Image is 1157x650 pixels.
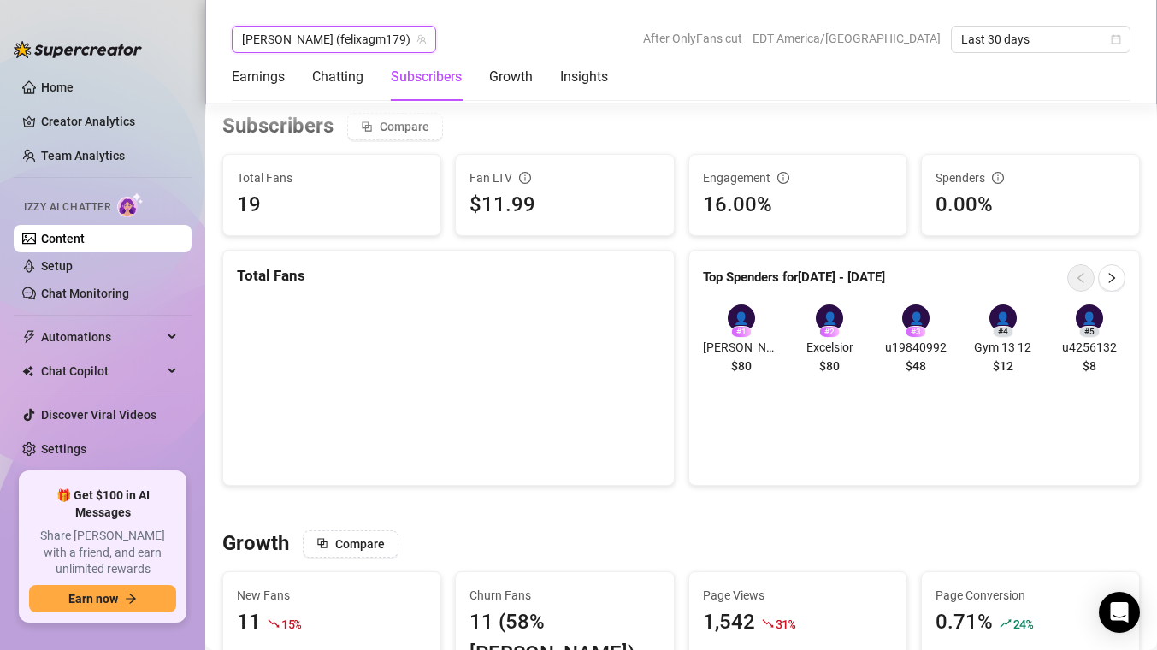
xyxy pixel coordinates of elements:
span: $80 [731,357,752,375]
span: arrow-right [125,593,137,605]
button: Compare [303,530,398,558]
span: Gym 13 12 [966,338,1039,357]
article: Top Spenders for [DATE] - [DATE] [703,268,885,288]
img: logo-BBDzfeDw.svg [14,41,142,58]
span: Last 30 days [961,27,1120,52]
span: team [416,34,427,44]
div: Earnings [232,67,285,87]
a: Discover Viral Videos [41,408,156,422]
div: 0.00% [936,189,1125,222]
div: Fan LTV [469,168,659,187]
a: Home [41,80,74,94]
img: AI Chatter [117,192,144,217]
span: $80 [819,357,840,375]
h3: Growth [222,530,289,558]
span: right [1106,272,1118,284]
div: # 2 [819,326,840,338]
div: 16.00% [703,189,893,222]
span: Compare [335,537,385,551]
span: info-circle [992,172,1004,184]
a: Team Analytics [41,149,125,162]
div: $11.99 [469,189,659,222]
span: calendar [1111,34,1121,44]
span: Excelsior [794,338,866,357]
span: 🎁 Get $100 in AI Messages [29,487,176,521]
a: Creator Analytics [41,108,178,135]
div: 11 [237,606,261,639]
div: 👤 [728,304,755,332]
div: 👤 [989,304,1017,332]
span: Felix (felixagm179) [242,27,426,52]
span: $48 [906,357,926,375]
span: 15 % [281,616,301,632]
div: Total Fans [237,264,660,287]
span: $12 [993,357,1013,375]
span: block [361,121,373,133]
a: Settings [41,442,86,456]
span: Earn now [68,592,118,606]
span: thunderbolt [22,330,36,344]
a: Setup [41,259,73,273]
div: Insights [560,67,608,87]
span: block [316,537,328,549]
span: u4256132 [1053,338,1125,357]
div: Growth [489,67,533,87]
div: Spenders [936,168,1125,187]
span: fall [268,617,280,629]
img: Chat Copilot [22,365,33,377]
span: info-circle [777,172,789,184]
div: 👤 [816,304,843,332]
span: Compare [380,120,429,133]
span: 24 % [1013,616,1033,632]
span: $8 [1083,357,1096,375]
span: Share [PERSON_NAME] with a friend, and earn unlimited rewards [29,528,176,578]
div: 1,542 [703,606,755,639]
span: After OnlyFans cut [643,26,742,51]
span: Page Conversion [936,586,1125,605]
span: u19840992 [880,338,953,357]
div: Open Intercom Messenger [1099,592,1140,633]
a: Content [41,232,85,245]
div: # 1 [731,326,752,338]
div: # 3 [906,326,926,338]
span: Page Views [703,586,893,605]
div: Chatting [312,67,363,87]
span: Izzy AI Chatter [24,199,110,216]
div: 19 [237,189,261,222]
div: 👤 [1076,304,1103,332]
div: Subscribers [391,67,462,87]
span: Chat Copilot [41,357,162,385]
span: 31 % [776,616,795,632]
span: Automations [41,323,162,351]
h3: Subscribers [222,113,334,140]
div: Engagement [703,168,893,187]
a: Chat Monitoring [41,287,129,300]
span: Total Fans [237,168,427,187]
div: # 5 [1079,326,1100,338]
div: # 4 [993,326,1013,338]
span: fall [762,617,774,629]
div: 👤 [902,304,930,332]
button: Compare [347,113,443,140]
span: info-circle [519,172,531,184]
span: rise [1000,617,1012,629]
div: 0.71% [936,606,993,639]
span: EDT America/[GEOGRAPHIC_DATA] [753,26,941,51]
span: [PERSON_NAME] [703,338,780,357]
span: New Fans [237,586,427,605]
span: Churn Fans [469,586,659,605]
button: Earn nowarrow-right [29,585,176,612]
